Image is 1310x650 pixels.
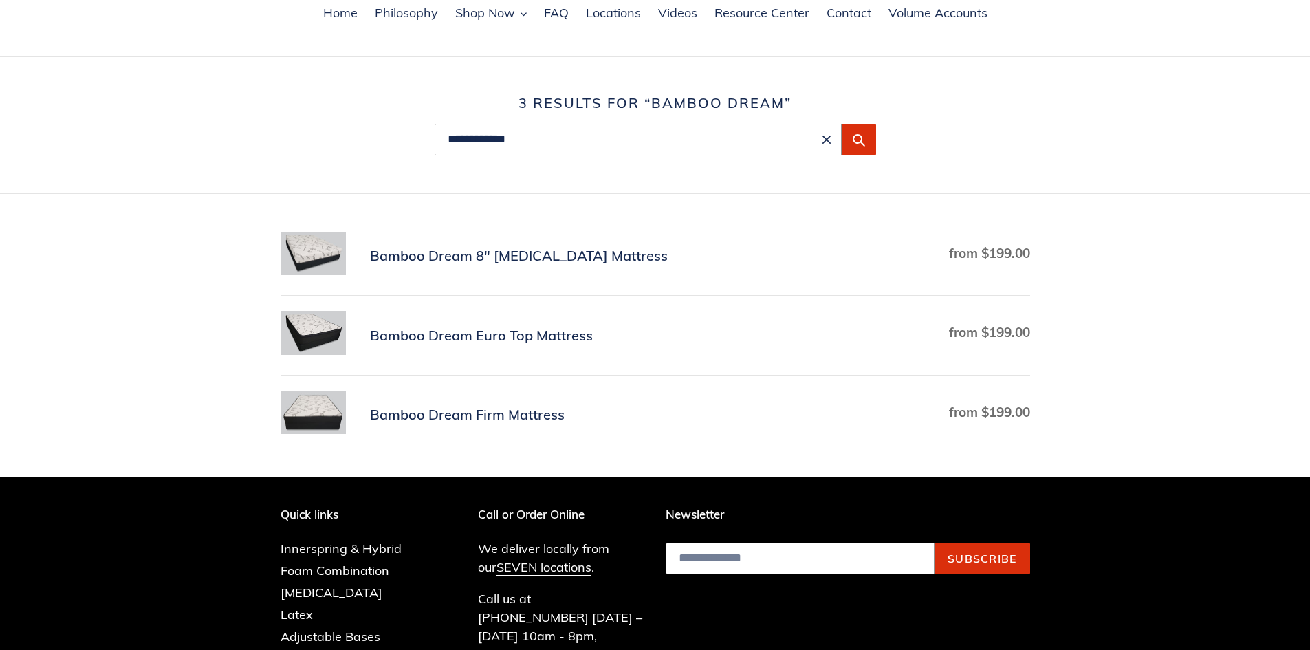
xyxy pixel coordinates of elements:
[281,508,422,521] p: Quick links
[827,5,871,21] span: Contact
[435,124,842,155] input: Search
[579,3,648,24] a: Locations
[375,5,438,21] span: Philosophy
[935,543,1030,574] button: Subscribe
[281,629,380,644] a: Adjustable Bases
[666,543,935,574] input: Email address
[651,3,704,24] a: Videos
[888,5,987,21] span: Volume Accounts
[496,559,591,576] a: SEVEN locations
[537,3,576,24] a: FAQ
[281,95,1030,111] h1: 3 results for “bamboo dream”
[281,391,1030,440] a: Bamboo Dream Firm Mattress
[820,3,878,24] a: Contact
[281,585,382,600] a: [MEDICAL_DATA]
[708,3,816,24] a: Resource Center
[281,232,1030,281] a: Bamboo Dream 8" Memory Foam Mattress
[478,508,645,521] p: Call or Order Online
[948,552,1017,565] span: Subscribe
[882,3,994,24] a: Volume Accounts
[281,563,389,578] a: Foam Combination
[455,5,515,21] span: Shop Now
[323,5,358,21] span: Home
[818,131,835,148] button: Clear search term
[478,539,645,576] p: We deliver locally from our .
[281,607,313,622] a: Latex
[281,541,402,556] a: Innerspring & Hybrid
[448,3,534,24] button: Shop Now
[586,5,641,21] span: Locations
[842,124,876,155] button: Submit
[281,311,1030,360] a: Bamboo Dream Euro Top Mattress
[714,5,809,21] span: Resource Center
[368,3,445,24] a: Philosophy
[316,3,364,24] a: Home
[666,508,1030,521] p: Newsletter
[658,5,697,21] span: Videos
[544,5,569,21] span: FAQ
